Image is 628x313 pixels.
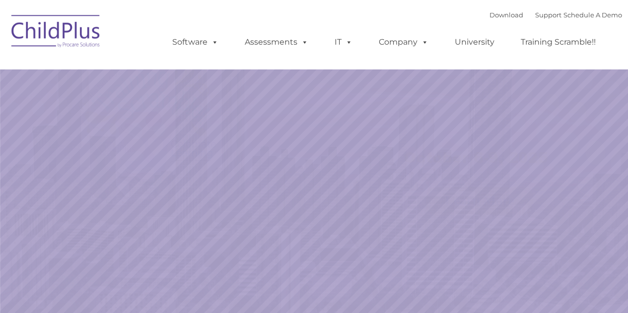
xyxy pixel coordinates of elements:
a: Schedule A Demo [563,11,622,19]
a: Support [535,11,561,19]
font: | [489,11,622,19]
a: Assessments [235,32,318,52]
a: IT [325,32,362,52]
a: Company [369,32,438,52]
a: Learn More [426,187,533,215]
a: Download [489,11,523,19]
a: Software [162,32,228,52]
a: Training Scramble!! [511,32,606,52]
img: ChildPlus by Procare Solutions [6,8,106,58]
a: University [445,32,504,52]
